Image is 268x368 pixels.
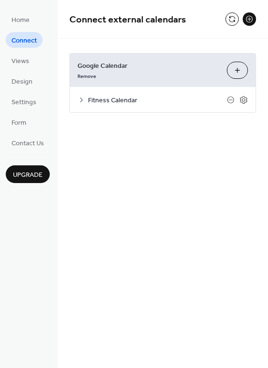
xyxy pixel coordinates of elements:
[6,73,38,89] a: Design
[78,61,219,71] span: Google Calendar
[11,15,30,25] span: Home
[11,77,33,87] span: Design
[11,56,29,66] span: Views
[11,36,37,46] span: Connect
[11,139,44,149] span: Contact Us
[78,73,96,80] span: Remove
[69,11,186,29] span: Connect external calendars
[6,135,50,151] a: Contact Us
[6,32,43,48] a: Connect
[6,11,35,27] a: Home
[6,53,35,68] a: Views
[13,170,43,180] span: Upgrade
[6,94,42,109] a: Settings
[11,118,26,128] span: Form
[6,165,50,183] button: Upgrade
[88,96,227,106] span: Fitness Calendar
[11,97,36,108] span: Settings
[6,114,32,130] a: Form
